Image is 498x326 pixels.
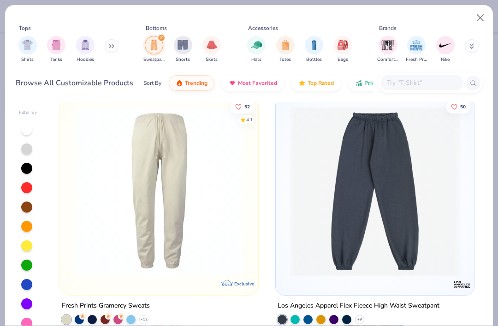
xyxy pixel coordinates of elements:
[16,77,133,89] div: Browse All Customizable Products
[143,56,165,63] span: Sweatpants
[47,36,65,63] button: filter button
[334,36,352,63] button: filter button
[285,106,465,276] img: f1a93d5a-ec41-429e-8e9c-8c516ab56580
[143,36,165,63] div: filter for Sweatpants
[202,36,221,63] button: filter button
[298,79,306,87] img: TopRated.gif
[334,36,352,63] div: filter for Bags
[238,79,277,87] span: Most Favorited
[169,75,214,91] button: Trending
[174,36,192,63] div: filter for Shorts
[446,100,470,113] button: Like
[248,24,278,32] div: Accessories
[247,36,266,63] button: filter button
[246,116,253,123] div: 4.1
[19,109,37,116] div: Filter By
[176,79,183,87] img: trending.gif
[176,56,190,63] span: Shorts
[278,300,439,311] div: Los Angeles Apparel Flex Fleece High Waist Sweatpant
[18,36,37,63] button: filter button
[51,40,61,50] img: Tanks Image
[76,36,95,63] button: filter button
[251,40,262,50] img: Hats Image
[280,40,290,50] img: Totes Image
[348,75,385,91] button: Price
[229,79,236,87] img: most_fav.gif
[436,36,455,63] div: filter for Nike
[305,36,323,63] div: filter for Bottles
[291,75,341,91] button: Top Rated
[472,9,489,27] button: Close
[50,56,62,63] span: Tanks
[276,36,295,63] button: filter button
[146,24,167,32] div: Bottoms
[439,38,452,52] img: Nike Image
[18,36,37,63] div: filter for Shirts
[251,56,261,63] span: Hats
[247,36,266,63] div: filter for Hats
[364,79,378,87] span: Price
[143,79,161,87] div: Sort By
[436,36,455,63] button: filter button
[308,79,334,87] span: Top Rated
[234,280,254,286] span: Exclusive
[19,24,31,32] div: Tops
[174,36,192,63] button: filter button
[406,36,427,63] button: filter button
[22,40,33,50] img: Shirts Image
[377,36,398,63] button: filter button
[338,56,348,63] span: Bags
[77,56,94,63] span: Hoodies
[377,36,398,63] div: filter for Comfort Colors
[231,100,255,113] button: Like
[406,36,427,63] div: filter for Fresh Prints
[379,24,397,32] div: Brands
[222,75,284,91] button: Most Favorited
[21,56,34,63] span: Shirts
[202,36,221,63] div: filter for Skirts
[149,40,159,50] img: Sweatpants Image
[452,275,471,293] img: Los Angeles Apparel logo
[276,36,295,63] div: filter for Totes
[185,79,207,87] span: Trending
[47,36,65,63] div: filter for Tanks
[279,56,291,63] span: Totes
[386,77,457,88] input: Try "T-Shirt"
[460,104,466,109] span: 50
[441,56,450,63] span: Nike
[244,104,250,109] span: 52
[305,36,323,63] button: filter button
[76,36,95,63] div: filter for Hoodies
[143,36,165,63] button: filter button
[357,316,362,322] span: + 9
[207,40,217,50] img: Skirts Image
[409,38,423,52] img: Fresh Prints Image
[178,40,188,50] img: Shorts Image
[62,300,150,311] div: Fresh Prints Gramercy Sweats
[338,40,348,50] img: Bags Image
[69,106,249,276] img: af831d54-ce8e-4f35-888c-41887917e7ba
[381,38,395,52] img: Comfort Colors Image
[306,56,322,63] span: Bottles
[377,56,398,63] span: Comfort Colors
[80,40,90,50] img: Hoodies Image
[406,56,427,63] span: Fresh Prints
[141,316,148,322] span: + 12
[206,56,218,63] span: Skirts
[309,40,319,50] img: Bottles Image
